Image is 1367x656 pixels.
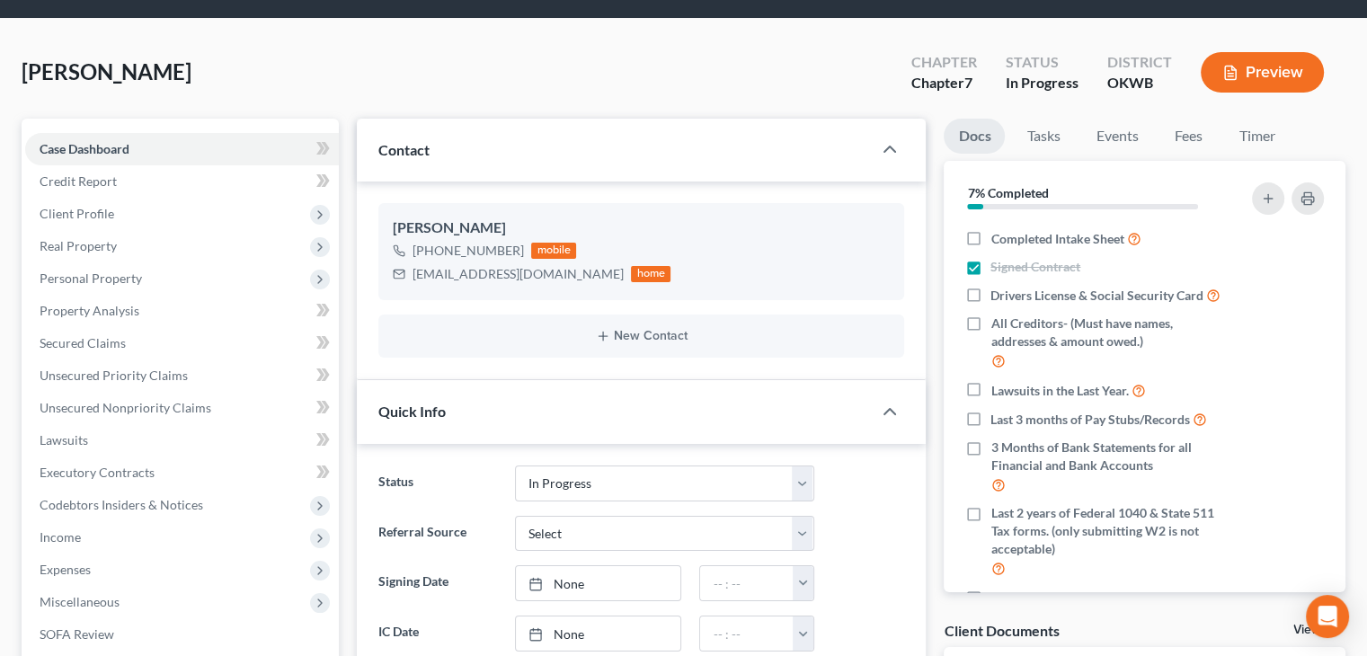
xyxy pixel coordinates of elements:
span: SOFA Review [40,626,114,642]
a: Tasks [1012,119,1074,154]
a: None [516,616,681,651]
button: New Contact [393,329,890,343]
span: Contact [378,141,430,158]
div: Client Documents [944,621,1059,640]
a: Unsecured Priority Claims [25,359,339,392]
span: [PERSON_NAME] [22,58,191,84]
label: Status [369,465,505,501]
div: mobile [531,243,576,259]
a: Unsecured Nonpriority Claims [25,392,339,424]
div: [PHONE_NUMBER] [413,242,524,260]
span: Client Profile [40,206,114,221]
button: Preview [1201,52,1324,93]
span: Codebtors Insiders & Notices [40,497,203,512]
label: Signing Date [369,565,505,601]
a: Timer [1224,119,1289,154]
a: None [516,566,681,600]
label: Referral Source [369,516,505,552]
span: Expenses [40,562,91,577]
strong: 7% Completed [967,185,1048,200]
a: Case Dashboard [25,133,339,165]
div: [EMAIL_ADDRESS][DOMAIN_NAME] [413,265,624,283]
a: Lawsuits [25,424,339,457]
a: Executory Contracts [25,457,339,489]
a: Property Analysis [25,295,339,327]
span: Real Property Deeds and Mortgages [990,590,1190,607]
a: Secured Claims [25,327,339,359]
span: Completed Intake Sheet [990,230,1123,248]
input: -- : -- [700,616,794,651]
span: Credit Report [40,173,117,189]
label: IC Date [369,616,505,652]
span: Real Property [40,238,117,253]
span: Case Dashboard [40,141,129,156]
span: Miscellaneous [40,594,120,609]
div: Chapter [911,73,977,93]
span: Signed Contract [990,258,1080,276]
span: Quick Info [378,403,446,420]
span: Unsecured Nonpriority Claims [40,400,211,415]
span: Lawsuits [40,432,88,448]
div: OKWB [1107,73,1172,93]
span: All Creditors- (Must have names, addresses & amount owed.) [990,315,1229,350]
span: Last 2 years of Federal 1040 & State 511 Tax forms. (only submitting W2 is not acceptable) [990,504,1229,558]
input: -- : -- [700,566,794,600]
span: Drivers License & Social Security Card [990,287,1203,305]
span: 3 Months of Bank Statements for all Financial and Bank Accounts [990,439,1229,474]
a: Credit Report [25,165,339,198]
span: Unsecured Priority Claims [40,368,188,383]
span: Personal Property [40,270,142,286]
span: Executory Contracts [40,465,155,480]
span: Secured Claims [40,335,126,350]
div: Open Intercom Messenger [1306,595,1349,638]
span: 7 [964,74,972,91]
span: Property Analysis [40,303,139,318]
a: Docs [944,119,1005,154]
a: View All [1293,624,1338,636]
a: Events [1081,119,1152,154]
a: SOFA Review [25,618,339,651]
a: Fees [1159,119,1217,154]
div: In Progress [1006,73,1079,93]
div: Chapter [911,52,977,73]
div: home [631,266,670,282]
div: Status [1006,52,1079,73]
div: [PERSON_NAME] [393,217,890,239]
span: Last 3 months of Pay Stubs/Records [990,411,1190,429]
span: Income [40,529,81,545]
div: District [1107,52,1172,73]
span: Lawsuits in the Last Year. [990,382,1128,400]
